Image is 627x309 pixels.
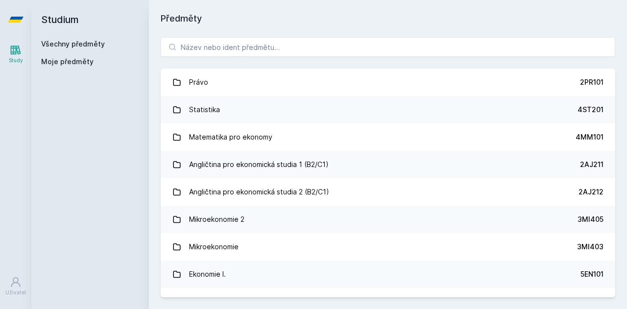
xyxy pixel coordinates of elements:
a: Mikroekonomie 2 3MI405 [161,206,615,233]
div: 2PR101 [580,77,603,87]
h1: Předměty [161,12,615,25]
div: Uživatel [5,289,26,296]
a: Uživatel [2,271,29,301]
a: Angličtina pro ekonomická studia 2 (B2/C1) 2AJ212 [161,178,615,206]
div: Matematika pro ekonomy [189,127,272,147]
div: Ekonomie I. [189,264,226,284]
div: 4MM101 [576,132,603,142]
div: Study [9,57,23,64]
div: Mikroekonomie 2 [189,210,244,229]
a: Statistika 4ST201 [161,96,615,123]
a: Právo 2PR101 [161,69,615,96]
div: Právo [189,72,208,92]
a: Mikroekonomie 3MI403 [161,233,615,261]
div: 4ST201 [578,105,603,115]
div: 3MI403 [577,242,603,252]
div: 2AJ111 [581,297,603,307]
div: 2AJ211 [580,160,603,169]
div: Angličtina pro ekonomická studia 2 (B2/C1) [189,182,329,202]
div: 5EN101 [580,269,603,279]
div: Mikroekonomie [189,237,239,257]
a: Matematika pro ekonomy 4MM101 [161,123,615,151]
a: Ekonomie I. 5EN101 [161,261,615,288]
a: Study [2,39,29,69]
a: Všechny předměty [41,40,105,48]
input: Název nebo ident předmětu… [161,37,615,57]
div: Statistika [189,100,220,119]
div: 2AJ212 [579,187,603,197]
div: 3MI405 [578,214,603,224]
span: Moje předměty [41,57,94,67]
a: Angličtina pro ekonomická studia 1 (B2/C1) 2AJ211 [161,151,615,178]
div: Angličtina pro ekonomická studia 1 (B2/C1) [189,155,329,174]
